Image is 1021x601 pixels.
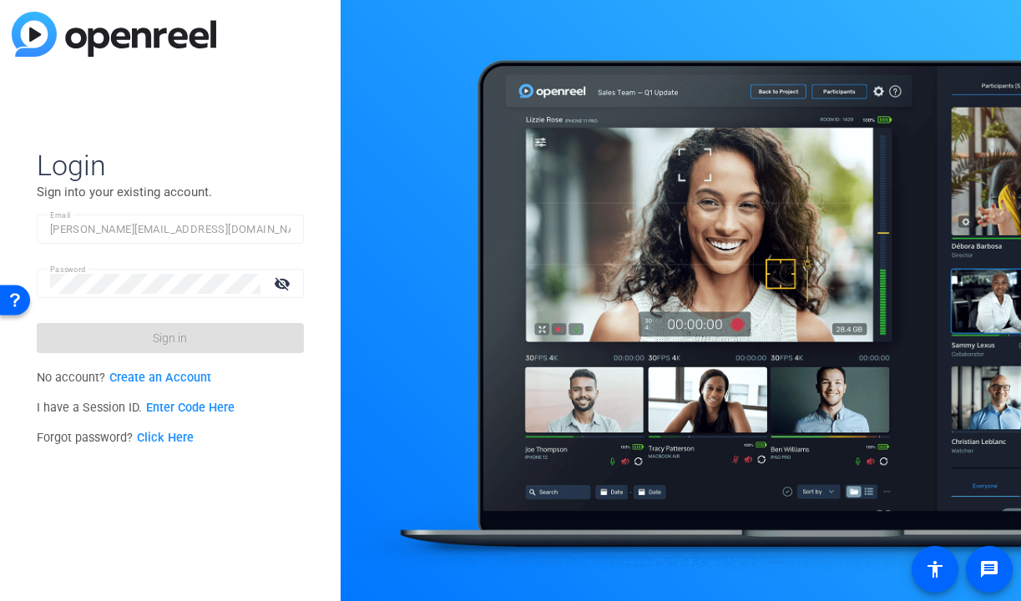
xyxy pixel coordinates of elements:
mat-icon: visibility_off [264,271,304,295]
a: Click Here [137,431,194,445]
p: Sign into your existing account. [37,183,304,201]
mat-label: Password [50,265,86,274]
mat-label: Email [50,210,71,220]
input: Enter Email Address [50,220,291,240]
mat-icon: message [979,559,999,579]
mat-icon: accessibility [925,559,945,579]
span: No account? [37,371,211,385]
span: I have a Session ID. [37,401,235,415]
span: Forgot password? [37,431,194,445]
a: Enter Code Here [146,401,235,415]
span: Login [37,148,304,183]
a: Create an Account [109,371,211,385]
img: blue-gradient.svg [12,12,216,57]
